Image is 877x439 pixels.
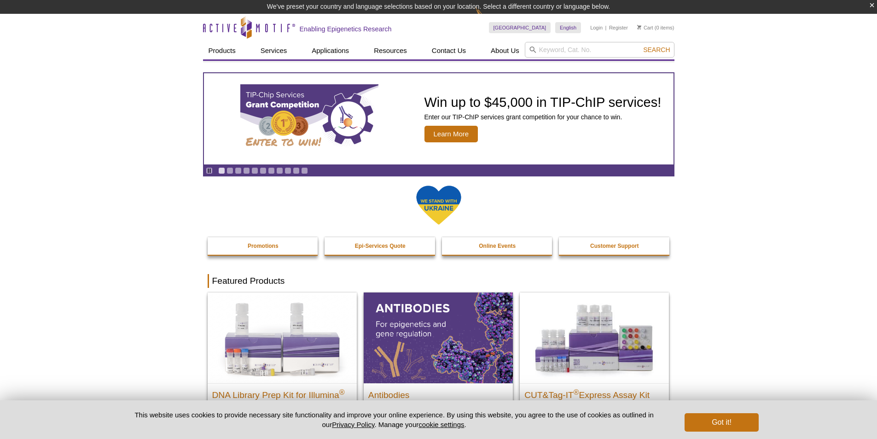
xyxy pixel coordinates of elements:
[208,237,319,255] a: Promotions
[235,167,242,174] a: Go to slide 3
[206,167,213,174] a: Toggle autoplay
[208,293,357,383] img: DNA Library Prep Kit for Illumina
[218,167,225,174] a: Go to slide 1
[332,421,374,428] a: Privacy Policy
[640,46,673,54] button: Search
[637,22,674,33] li: (0 items)
[555,22,581,33] a: English
[339,388,345,396] sup: ®
[364,293,513,383] img: All Antibodies
[268,167,275,174] a: Go to slide 7
[442,237,553,255] a: Online Events
[212,386,352,400] h2: DNA Library Prep Kit for Illumina
[605,22,607,33] li: |
[520,293,669,432] a: CUT&Tag-IT® Express Assay Kit CUT&Tag-IT®Express Assay Kit Less variable and higher-throughput ge...
[203,42,241,59] a: Products
[251,167,258,174] a: Go to slide 5
[574,388,579,396] sup: ®
[300,25,392,33] h2: Enabling Epigenetics Research
[524,386,664,400] h2: CUT&Tag-IT Express Assay Kit
[240,84,378,153] img: TIP-ChIP Services Grant Competition
[643,46,670,53] span: Search
[418,421,464,428] button: cookie settings
[260,167,267,174] a: Go to slide 6
[426,42,471,59] a: Contact Us
[306,42,354,59] a: Applications
[590,243,639,249] strong: Customer Support
[227,167,233,174] a: Go to slide 2
[424,95,662,109] h2: Win up to $45,000 in TIP-ChIP services!
[204,73,674,164] a: TIP-ChIP Services Grant Competition Win up to $45,000 in TIP-ChIP services! Enter our TIP-ChIP se...
[368,42,412,59] a: Resources
[609,24,628,31] a: Register
[293,167,300,174] a: Go to slide 10
[276,167,283,174] a: Go to slide 8
[243,167,250,174] a: Go to slide 4
[355,243,406,249] strong: Epi-Services Quote
[476,7,500,29] img: Change Here
[485,42,525,59] a: About Us
[559,237,670,255] a: Customer Support
[285,167,291,174] a: Go to slide 9
[119,410,670,429] p: This website uses cookies to provide necessary site functionality and improve your online experie...
[685,413,758,432] button: Got it!
[364,293,513,432] a: All Antibodies Antibodies Application-tested antibodies for ChIP, CUT&Tag, and CUT&RUN.
[416,185,462,226] img: We Stand With Ukraine
[489,22,551,33] a: [GEOGRAPHIC_DATA]
[637,25,641,29] img: Your Cart
[248,243,279,249] strong: Promotions
[525,42,674,58] input: Keyword, Cat. No.
[637,24,653,31] a: Cart
[520,293,669,383] img: CUT&Tag-IT® Express Assay Kit
[590,24,603,31] a: Login
[208,274,670,288] h2: Featured Products
[424,126,478,142] span: Learn More
[204,73,674,164] article: TIP-ChIP Services Grant Competition
[255,42,293,59] a: Services
[325,237,436,255] a: Epi-Services Quote
[479,243,516,249] strong: Online Events
[301,167,308,174] a: Go to slide 11
[368,386,508,400] h2: Antibodies
[424,113,662,121] p: Enter our TIP-ChIP services grant competition for your chance to win.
